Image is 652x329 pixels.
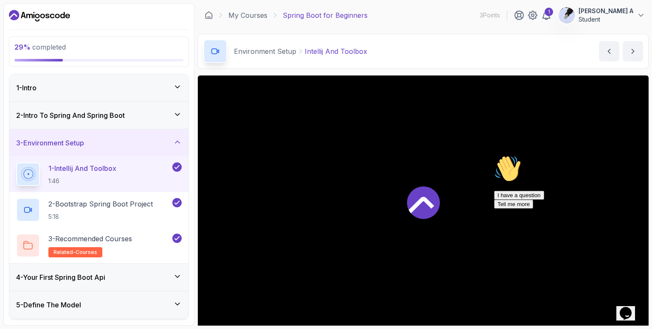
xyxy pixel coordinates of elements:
p: 2 - Bootstrap Spring Boot Project [48,199,153,209]
img: user profile image [559,7,575,23]
a: 1 [541,10,551,20]
h3: 3 - Environment Setup [16,138,84,148]
button: 2-Bootstrap Spring Boot Project5:18 [16,198,182,222]
h3: 2 - Intro To Spring And Spring Boot [16,110,125,120]
iframe: chat widget [491,152,644,291]
button: 1-Intro [9,74,188,101]
span: Hi! How can we help? [3,25,84,32]
button: I have a question [3,39,53,48]
button: Tell me more [3,48,42,57]
p: Intellij And Toolbox [305,46,367,56]
button: user profile image[PERSON_NAME] AStudent [558,7,645,24]
button: 3-Environment Setup [9,129,188,156]
button: next content [623,41,643,61]
a: Dashboard [9,9,70,22]
p: Spring Boot for Beginners [283,10,368,20]
div: 1 [545,8,553,16]
p: 3 - Recommended Courses [48,234,132,244]
p: Environment Setup [234,46,296,56]
a: My Courses [228,10,267,20]
h3: 1 - Intro [16,83,37,93]
p: Student [579,15,633,24]
iframe: chat widget [616,295,644,321]
p: [PERSON_NAME] A [579,7,633,15]
div: 👋Hi! How can we help?I have a questionTell me more [3,3,156,57]
span: related-courses [53,249,97,256]
img: :wave: [3,3,31,31]
p: 3 Points [480,11,500,20]
button: 3-Recommended Coursesrelated-courses [16,234,182,257]
span: completed [14,43,66,51]
span: 29 % [14,43,31,51]
button: previous content [599,41,619,61]
button: 5-Define The Model [9,291,188,318]
h3: 4 - Your First Spring Boot Api [16,272,105,282]
p: 1:46 [48,177,116,185]
button: 2-Intro To Spring And Spring Boot [9,102,188,129]
p: 1 - Intellij And Toolbox [48,163,116,173]
button: 4-Your First Spring Boot Api [9,264,188,291]
button: 1-Intellij And Toolbox1:46 [16,162,182,186]
a: Dashboard [205,11,213,20]
p: 5:18 [48,212,153,221]
h3: 5 - Define The Model [16,300,81,310]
